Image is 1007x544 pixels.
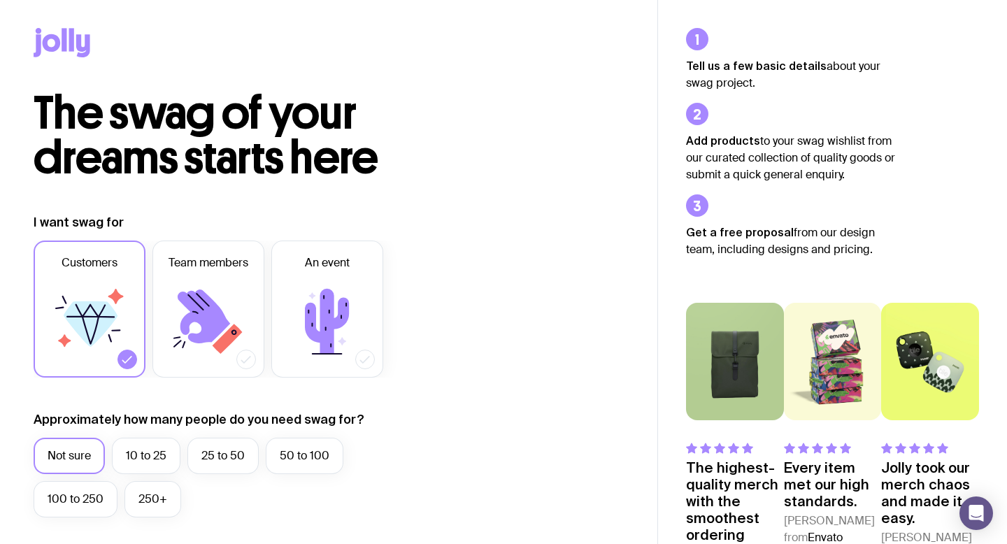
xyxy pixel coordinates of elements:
p: to your swag wishlist from our curated collection of quality goods or submit a quick general enqu... [686,132,896,183]
div: Open Intercom Messenger [959,496,993,530]
strong: Add products [686,134,760,147]
strong: Get a free proposal [686,226,794,238]
span: Customers [62,255,117,271]
label: 250+ [124,481,181,517]
label: 10 to 25 [112,438,180,474]
strong: Tell us a few basic details [686,59,827,72]
label: I want swag for [34,214,124,231]
label: Not sure [34,438,105,474]
label: 25 to 50 [187,438,259,474]
span: An event [305,255,350,271]
label: 100 to 250 [34,481,117,517]
p: about your swag project. [686,57,896,92]
label: 50 to 100 [266,438,343,474]
label: Approximately how many people do you need swag for? [34,411,364,428]
p: Jolly took our merch chaos and made it easy. [881,459,979,527]
span: The swag of your dreams starts here [34,85,378,185]
span: Team members [169,255,248,271]
p: Every item met our high standards. [784,459,882,510]
p: from our design team, including designs and pricing. [686,224,896,258]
